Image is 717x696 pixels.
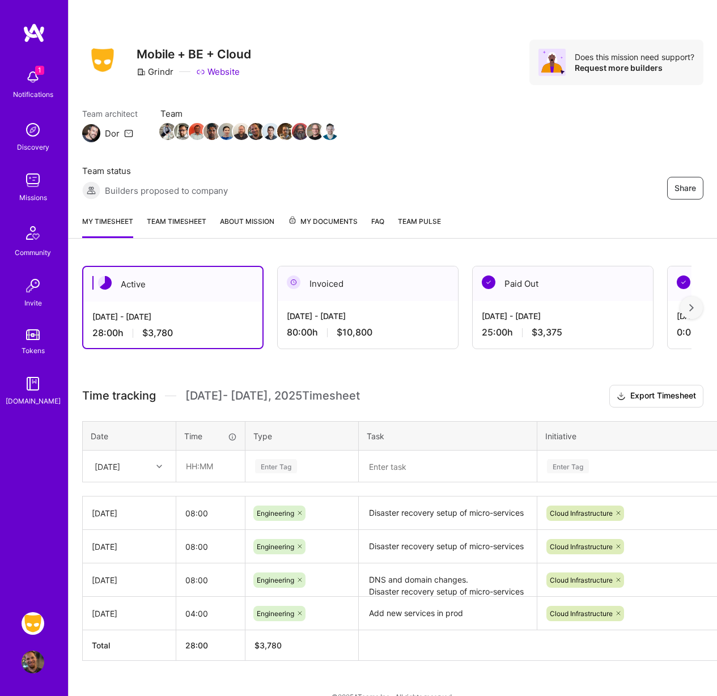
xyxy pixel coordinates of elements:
div: Enter Tag [255,457,297,475]
div: Paid Out [473,266,653,301]
div: [DATE] [95,460,120,472]
i: icon Chevron [156,464,162,469]
div: [DOMAIN_NAME] [6,395,61,407]
img: Team Member Avatar [292,123,309,140]
img: bell [22,66,44,88]
th: Total [83,630,176,661]
input: HH:MM [176,532,245,562]
div: [DATE] [92,574,167,586]
img: Active [98,276,112,290]
a: Team Member Avatar [264,122,278,141]
img: Company Logo [82,45,123,75]
span: Team status [82,165,228,177]
span: $10,800 [337,326,372,338]
div: Active [83,267,262,302]
div: Tokens [22,345,45,357]
th: Task [359,421,537,451]
img: Invoiced [287,275,300,289]
img: right [689,304,694,312]
img: logo [23,23,45,43]
a: Team Member Avatar [278,122,293,141]
div: Does this mission need support? [575,52,694,62]
input: HH:MM [176,498,245,528]
h3: Mobile + BE + Cloud [137,47,251,61]
img: Grindr: Mobile + BE + Cloud [22,612,44,635]
input: HH:MM [176,599,245,629]
div: [DATE] - [DATE] [482,310,644,322]
img: Team Architect [82,124,100,142]
a: Team timesheet [147,215,206,238]
img: Team Member Avatar [189,123,206,140]
img: teamwork [22,169,44,192]
img: Builders proposed to company [82,181,100,200]
div: 80:00 h [287,326,449,338]
img: Avatar [538,49,566,76]
div: Time [184,430,237,442]
a: Grindr: Mobile + BE + Cloud [19,612,47,635]
a: Team Member Avatar [219,122,234,141]
img: Team Member Avatar [307,123,324,140]
div: [DATE] [92,608,167,619]
span: Cloud Infrastructure [550,576,613,584]
div: [DATE] - [DATE] [92,311,253,322]
img: Team Member Avatar [233,123,250,140]
a: Team Member Avatar [205,122,219,141]
span: 1 [35,66,44,75]
span: Cloud Infrastructure [550,509,613,517]
img: guide book [22,372,44,395]
div: 28:00 h [92,327,253,339]
a: Team Member Avatar [190,122,205,141]
div: 25:00 h [482,326,644,338]
th: Date [83,421,176,451]
img: discovery [22,118,44,141]
span: My Documents [288,215,358,228]
div: [DATE] - [DATE] [287,310,449,322]
a: Team Member Avatar [249,122,264,141]
i: icon Download [617,391,626,402]
img: Team Member Avatar [218,123,235,140]
span: Engineering [257,542,294,551]
div: Community [15,247,51,258]
img: Community [19,219,46,247]
a: Team Member Avatar [293,122,308,141]
span: Team architect [82,108,138,120]
a: Team Member Avatar [323,122,337,141]
a: Website [196,66,240,78]
th: 28:00 [176,630,245,661]
div: Request more builders [575,62,694,73]
span: $3,780 [142,327,173,339]
input: HH:MM [177,451,244,481]
span: Engineering [257,576,294,584]
div: [DATE] [92,541,167,553]
div: Grindr [137,66,173,78]
img: Invite [22,274,44,297]
a: Team Member Avatar [160,122,175,141]
i: icon Mail [124,129,133,138]
span: Time tracking [82,389,156,403]
textarea: Disaster recovery setup of micro-services [360,498,536,529]
span: Team [160,108,337,120]
a: Team Member Avatar [234,122,249,141]
a: Team Member Avatar [308,122,323,141]
a: FAQ [371,215,384,238]
i: icon CompanyGray [137,67,146,77]
img: User Avatar [22,651,44,673]
div: [DATE] [92,507,167,519]
img: Team Member Avatar [203,123,220,140]
a: Team Member Avatar [175,122,190,141]
span: [DATE] - [DATE] , 2025 Timesheet [185,389,360,403]
span: Builders proposed to company [105,185,228,197]
a: My Documents [288,215,358,238]
img: Paid Out [482,275,495,289]
span: Engineering [257,509,294,517]
span: $ 3,780 [254,640,282,650]
div: Invite [24,297,42,309]
textarea: DNS and domain changes. Disaster recovery setup of micro-services for warm switch over to seconda... [360,565,536,596]
span: Engineering [257,609,294,618]
button: Export Timesheet [609,385,703,408]
input: HH:MM [176,565,245,595]
a: About Mission [220,215,274,238]
img: tokens [26,329,40,340]
th: Type [245,421,359,451]
img: Team Member Avatar [321,123,338,140]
